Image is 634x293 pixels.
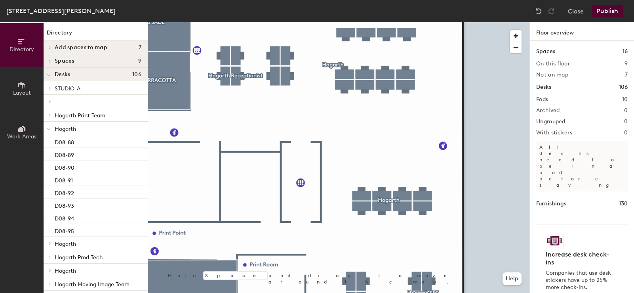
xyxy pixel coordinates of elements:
p: Companies that use desk stickers have up to 25% more check-ins. [546,270,613,291]
span: Spaces [55,58,74,64]
h1: Furnishings [536,199,566,208]
p: D08-92 [55,188,74,197]
span: 106 [132,71,141,78]
h2: 0 [624,119,628,125]
h1: Directory [44,29,148,41]
h2: 9 [624,61,628,67]
span: Hogarth [55,126,76,132]
span: Work Areas [7,133,36,140]
span: Hogarth Moving Image Team [55,281,129,288]
h2: 10 [622,96,628,103]
h1: Desks [536,83,551,92]
span: Desks [55,71,70,78]
button: Help [503,272,522,285]
h2: On this floor [536,61,570,67]
span: Add spaces to map [55,44,107,51]
img: Redo [547,7,555,15]
button: Publish [592,5,623,17]
span: Hogarth Print Team [55,112,105,119]
h2: 0 [624,130,628,136]
p: D08-88 [55,137,74,146]
h1: 106 [619,83,628,92]
p: All desks need to be in a pod before saving [536,141,628,192]
span: Layout [13,90,31,96]
span: Hogarth Prod Tech [55,254,103,261]
span: Hogarth [55,241,76,247]
span: Hogarth [55,268,76,274]
h2: 7 [625,72,628,78]
p: D08-94 [55,213,74,222]
p: D08-93 [55,200,74,209]
p: D08-90 [55,162,74,171]
p: D08-89 [55,149,74,159]
span: STUDIO-A [55,85,80,92]
img: Undo [535,7,543,15]
h1: Spaces [536,47,555,56]
h2: Not on map [536,72,568,78]
span: Directory [10,46,34,53]
span: 7 [139,44,141,51]
h2: 0 [624,107,628,114]
p: D08-91 [55,175,73,184]
h2: Pods [536,96,548,103]
h2: Archived [536,107,560,114]
button: Close [568,5,584,17]
h1: 16 [623,47,628,56]
span: 9 [138,58,141,64]
p: D08-95 [55,226,74,235]
h2: Ungrouped [536,119,565,125]
img: Sticker logo [546,234,564,247]
h1: 130 [619,199,628,208]
div: [STREET_ADDRESS][PERSON_NAME] [6,6,116,16]
h4: Increase desk check-ins [546,251,613,266]
h1: Floor overview [530,22,634,41]
h2: With stickers [536,130,572,136]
